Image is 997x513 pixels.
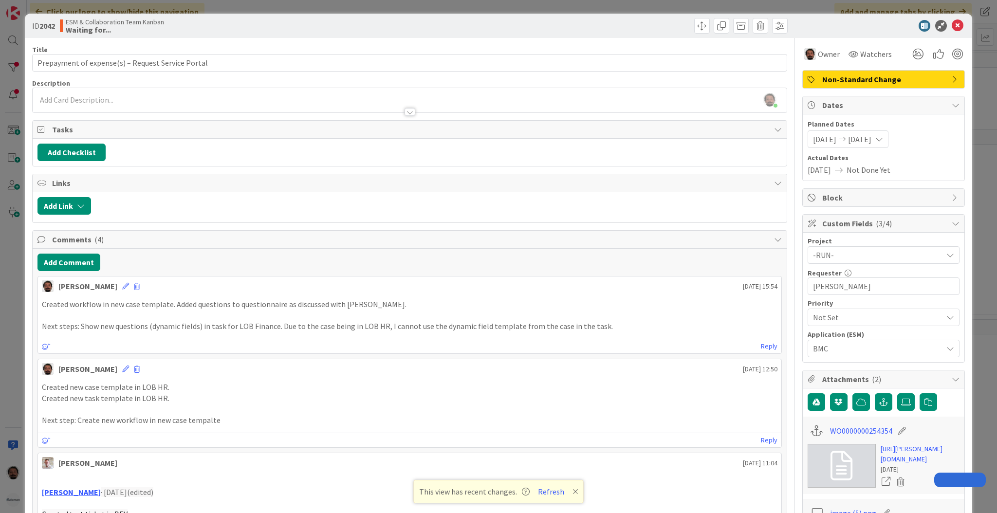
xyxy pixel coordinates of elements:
span: [DATE] 15:54 [743,281,777,292]
span: Comments [52,234,769,245]
span: [DATE] 12:50 [743,364,777,374]
b: Waiting for... [66,26,164,34]
a: Reply [761,434,777,446]
button: Refresh [535,485,568,498]
input: type card name here... [32,54,787,72]
button: Add Link [37,197,91,215]
span: Block [822,192,947,203]
span: [DATE] [808,164,831,176]
b: 2042 [39,21,55,31]
span: Links [52,177,769,189]
div: [PERSON_NAME] [58,363,117,375]
a: [URL][PERSON_NAME][DOMAIN_NAME] [881,444,960,464]
a: Reply [761,340,777,352]
div: [PERSON_NAME] [58,457,117,469]
img: AC [42,363,54,375]
div: Project [808,238,960,244]
p: Next step: Create new workflow in new case tempalte [42,415,777,426]
span: ( 2 ) [872,374,881,384]
img: OnCl7LGpK6aSgKCc2ZdSmTqaINaX6qd1.png [763,93,776,107]
span: [DATE] [848,133,871,145]
a: Open [881,476,891,488]
span: · [DATE](edited) [101,487,153,497]
span: [DATE] [813,133,836,145]
button: Add Comment [37,254,100,271]
img: Rd [42,457,54,469]
div: Application (ESM) [808,331,960,338]
span: ID [32,20,55,32]
span: Not Done Yet [847,164,890,176]
span: Non-Standard Change [822,73,947,85]
span: Custom Fields [822,218,947,229]
div: [PERSON_NAME] [58,280,117,292]
span: ( 4 ) [94,235,104,244]
span: Tasks [52,124,769,135]
span: ( 3/4 ) [876,219,892,228]
img: AC [42,280,54,292]
span: Owner [818,48,840,60]
img: AC [804,48,816,60]
div: [DATE] [881,464,960,475]
span: Dates [822,99,947,111]
button: Add Checklist [37,144,106,161]
p: Created new task template in LOB HR. [42,393,777,404]
a: [PERSON_NAME] [42,487,101,497]
label: Requester [808,269,842,277]
div: Priority [808,300,960,307]
p: Created new case template in LOB HR. [42,382,777,393]
span: [DATE] 11:04 [743,458,777,468]
span: Watchers [860,48,892,60]
span: Description [32,79,70,88]
p: Created workflow in new case template. Added questions to questionnaire as discussed with [PERSON... [42,299,777,310]
span: Actual Dates [808,153,960,163]
p: Next steps: Show new questions (dynamic fields) in task for LOB Finance. Due to the case being in... [42,321,777,332]
a: WO0000000254354 [830,425,892,437]
span: Attachments [822,373,947,385]
span: This view has recent changes. [419,486,530,497]
span: BMC [813,342,938,355]
span: Planned Dates [808,119,960,129]
span: Not Set [813,311,938,324]
span: -RUN- [813,248,938,262]
label: Title [32,45,48,54]
span: ESM & Collaboration Team Kanban [66,18,164,26]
